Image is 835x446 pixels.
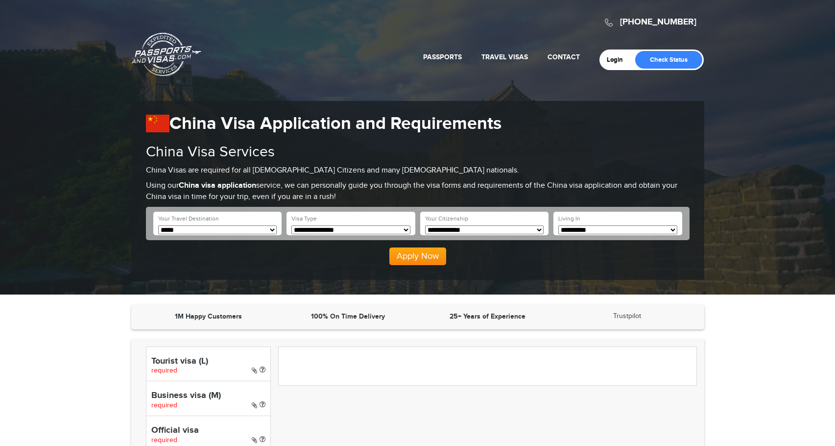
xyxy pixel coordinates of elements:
[151,426,265,436] h4: Official visa
[425,215,468,223] label: Your Citizenship
[179,181,256,190] strong: China visa application
[146,165,690,176] p: China Visas are required for all [DEMOGRAPHIC_DATA] Citizens and many [DEMOGRAPHIC_DATA] nationals.
[151,357,265,367] h4: Tourist visa (L)
[450,312,525,321] strong: 25+ Years of Experience
[423,53,462,61] a: Passports
[175,312,242,321] strong: 1M Happy Customers
[252,367,257,374] i: Paper Visa
[146,113,690,134] h1: China Visa Application and Requirements
[151,391,265,401] h4: Business visa (M)
[291,215,317,223] label: Visa Type
[481,53,528,61] a: Travel Visas
[146,180,690,203] p: Using our service, we can personally guide you through the visa forms and requirements of the Chi...
[620,17,696,27] a: [PHONE_NUMBER]
[311,312,385,321] strong: 100% On Time Delivery
[548,53,580,61] a: Contact
[252,402,257,409] i: Paper Visa
[613,312,641,320] a: Trustpilot
[151,401,177,409] span: required
[558,215,580,223] label: Living In
[158,215,219,223] label: Your Travel Destination
[607,56,630,64] a: Login
[132,32,201,76] a: Passports & [DOMAIN_NAME]
[635,51,702,69] a: Check Status
[252,437,257,444] i: Paper Visa
[389,248,446,265] button: Apply Now
[151,436,177,444] span: required
[151,367,177,374] span: required
[146,144,690,160] h2: China Visa Services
